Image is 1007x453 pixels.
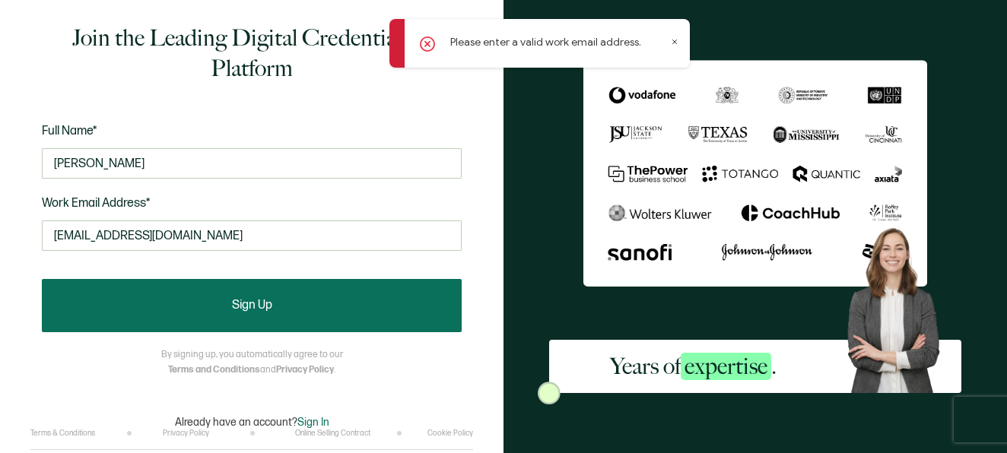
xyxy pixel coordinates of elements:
[276,364,334,375] a: Privacy Policy
[30,429,95,438] a: Terms & Conditions
[42,196,151,211] span: Work Email Address*
[42,279,462,332] button: Sign Up
[427,429,473,438] a: Cookie Policy
[42,148,462,179] input: Jane Doe
[297,416,329,429] span: Sign In
[681,353,771,380] span: expertise
[610,351,777,382] h2: Years of .
[168,364,260,375] a: Terms and Conditions
[538,382,561,404] img: Sertifier Signup
[837,220,961,393] img: Sertifier Signup - Years of <span class="strong-h">expertise</span>. Hero
[450,34,641,50] p: Please enter a valid work email address.
[583,60,927,287] img: Sertifier Signup - Years of <span class="strong-h">expertise</span>.
[295,429,370,438] a: Online Selling Contract
[161,347,343,378] p: By signing up, you automatically agree to our and .
[42,124,97,138] span: Full Name*
[42,23,462,84] h1: Join the Leading Digital Credentialing Platform
[232,299,272,312] span: Sign Up
[163,429,209,438] a: Privacy Policy
[42,220,462,251] input: Enter your work email address
[175,416,329,429] p: Already have an account?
